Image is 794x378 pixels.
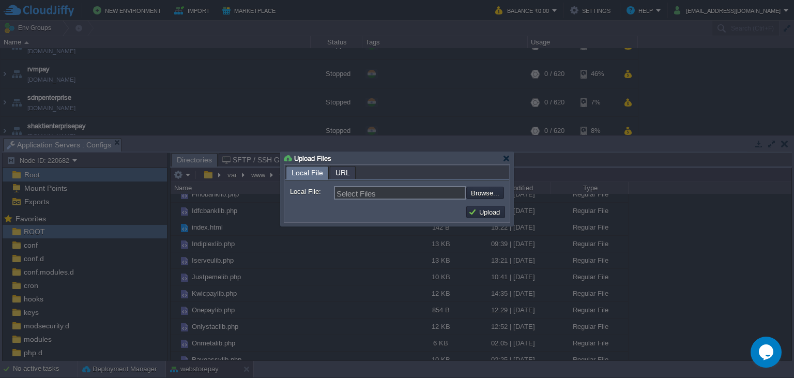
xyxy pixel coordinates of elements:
[294,155,331,162] span: Upload Files
[292,167,323,179] span: Local File
[468,207,503,217] button: Upload
[290,186,333,197] label: Local File:
[335,167,350,179] span: URL
[751,337,784,368] iframe: chat widget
